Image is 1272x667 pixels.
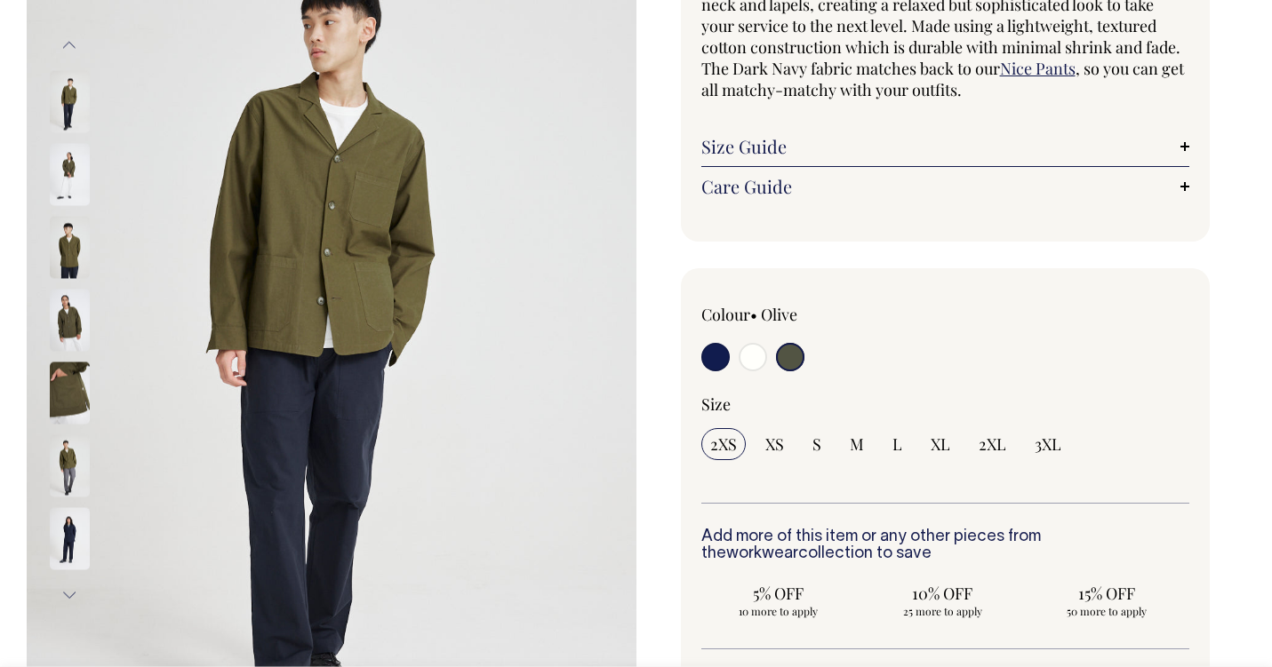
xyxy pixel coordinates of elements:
[1039,583,1175,604] span: 15% OFF
[970,428,1015,460] input: 2XL
[875,583,1011,604] span: 10% OFF
[701,58,1184,100] span: , so you can get all matchy-matchy with your outfits.
[804,428,830,460] input: S
[56,575,83,615] button: Next
[50,216,90,278] img: olive
[884,428,911,460] input: L
[761,304,797,325] label: Olive
[710,433,737,455] span: 2XS
[701,428,746,460] input: 2XS
[1039,604,1175,618] span: 50 more to apply
[50,507,90,569] img: dark-navy
[866,577,1020,623] input: 10% OFF 25 more to apply
[50,70,90,132] img: olive
[710,604,846,618] span: 10 more to apply
[875,604,1011,618] span: 25 more to apply
[1026,428,1070,460] input: 3XL
[892,433,902,455] span: L
[1030,577,1184,623] input: 15% OFF 50 more to apply
[841,428,873,460] input: M
[50,434,90,496] img: olive
[701,176,1190,197] a: Care Guide
[56,26,83,66] button: Previous
[765,433,784,455] span: XS
[50,361,90,424] img: olive
[922,428,959,460] input: XL
[756,428,793,460] input: XS
[701,136,1190,157] a: Size Guide
[701,393,1190,415] div: Size
[50,143,90,205] img: olive
[50,289,90,351] img: olive
[726,546,798,561] a: workwear
[710,583,846,604] span: 5% OFF
[750,304,757,325] span: •
[850,433,864,455] span: M
[812,433,821,455] span: S
[979,433,1006,455] span: 2XL
[1000,58,1076,79] a: Nice Pants
[701,304,897,325] div: Colour
[701,528,1190,564] h6: Add more of this item or any other pieces from the collection to save
[1035,433,1061,455] span: 3XL
[931,433,950,455] span: XL
[701,577,855,623] input: 5% OFF 10 more to apply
